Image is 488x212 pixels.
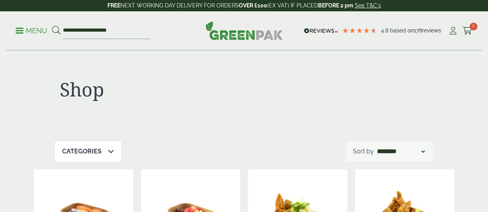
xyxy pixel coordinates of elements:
[463,27,472,35] i: Cart
[390,27,414,34] span: Based on
[355,2,381,9] a: See T&C's
[318,2,353,9] strong: BEFORE 2 pm
[62,147,102,156] p: Categories
[448,27,458,35] i: My Account
[16,26,47,36] p: Menu
[353,147,374,156] p: Sort by
[414,27,422,34] span: 178
[239,2,267,9] strong: OVER £100
[16,26,47,34] a: Menu
[60,78,240,101] h1: Shop
[470,23,477,30] span: 0
[304,28,338,34] img: REVIEWS.io
[206,21,283,40] img: GreenPak Supplies
[463,25,472,37] a: 0
[107,2,120,9] strong: FREE
[381,27,390,34] span: 4.8
[375,147,426,156] select: Shop order
[342,27,377,34] div: 4.78 Stars
[422,27,441,34] span: reviews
